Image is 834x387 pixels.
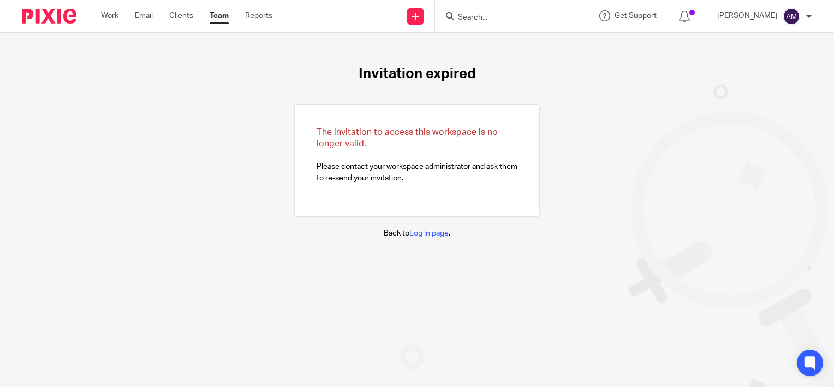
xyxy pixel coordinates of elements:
[615,12,657,20] span: Get Support
[210,10,229,21] a: Team
[409,230,449,237] a: Log in page
[317,128,498,148] span: The invitation to access this workspace is no longer valid.
[717,10,777,21] p: [PERSON_NAME]
[384,228,450,239] p: Back to .
[22,9,76,24] img: Pixie
[169,10,193,21] a: Clients
[101,10,118,21] a: Work
[317,127,517,184] p: Please contact your workspace administrator and ask them to re-send your invitation.
[135,10,153,21] a: Email
[245,10,272,21] a: Reports
[783,8,800,25] img: svg%3E
[359,66,476,83] h1: Invitation expired
[457,13,555,23] input: Search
